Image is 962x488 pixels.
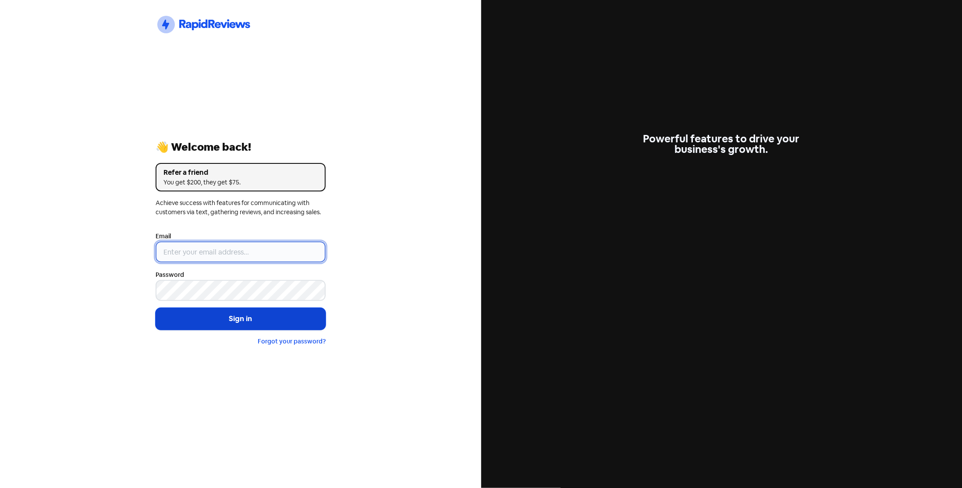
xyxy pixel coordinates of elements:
div: Refer a friend [163,167,318,178]
a: Forgot your password? [258,337,326,345]
div: Powerful features to drive your business's growth. [636,134,806,155]
input: Enter your email address... [156,241,326,262]
label: Password [156,270,184,279]
div: Achieve success with features for communicating with customers via text, gathering reviews, and i... [156,198,326,217]
div: 👋 Welcome back! [156,142,326,152]
button: Sign in [156,308,326,330]
label: Email [156,232,171,241]
div: You get $200, they get $75. [163,178,318,187]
